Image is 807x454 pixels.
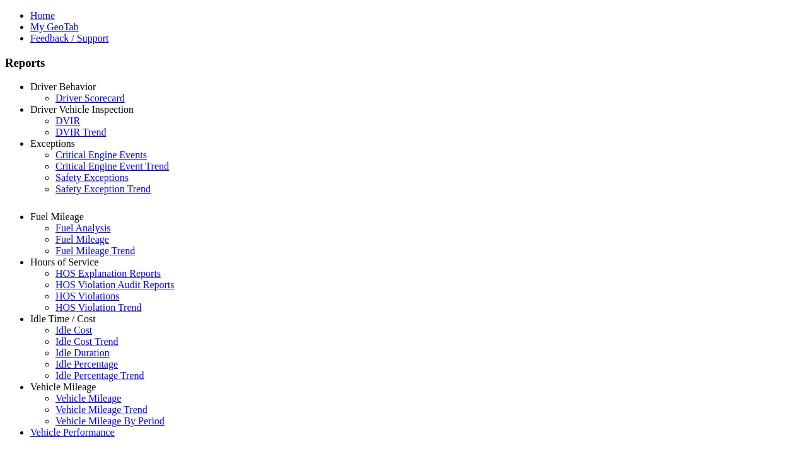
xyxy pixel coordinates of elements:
[30,313,96,324] a: Idle Time / Cost
[30,33,108,44] a: Feedback / Support
[55,183,151,194] a: Safety Exception Trend
[55,234,109,245] a: Fuel Mileage
[30,427,115,438] a: Vehicle Performance
[55,393,121,404] a: Vehicle Mileage
[55,370,144,381] a: Idle Percentage Trend
[55,325,92,335] a: Idle Cost
[55,115,80,126] a: DVIR
[55,302,142,313] a: HOS Violation Trend
[5,56,802,70] h3: Reports
[55,336,119,347] a: Idle Cost Trend
[55,268,161,279] a: HOS Explanation Reports
[55,291,119,301] a: HOS Violations
[55,245,135,256] a: Fuel Mileage Trend
[30,211,84,222] a: Fuel Mileage
[30,104,134,115] a: Driver Vehicle Inspection
[55,172,129,183] a: Safety Exceptions
[55,161,169,172] a: Critical Engine Event Trend
[30,81,96,92] a: Driver Behavior
[55,149,147,160] a: Critical Engine Events
[55,404,148,415] a: Vehicle Mileage Trend
[30,381,96,392] a: Vehicle Mileage
[55,279,175,290] a: HOS Violation Audit Reports
[55,359,118,370] a: Idle Percentage
[55,93,125,103] a: Driver Scorecard
[55,127,106,137] a: DVIR Trend
[30,138,75,149] a: Exceptions
[30,257,98,267] a: Hours of Service
[55,416,165,426] a: Vehicle Mileage By Period
[55,347,110,358] a: Idle Duration
[30,10,55,21] a: Home
[30,21,79,32] a: My GeoTab
[55,223,111,233] a: Fuel Analysis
